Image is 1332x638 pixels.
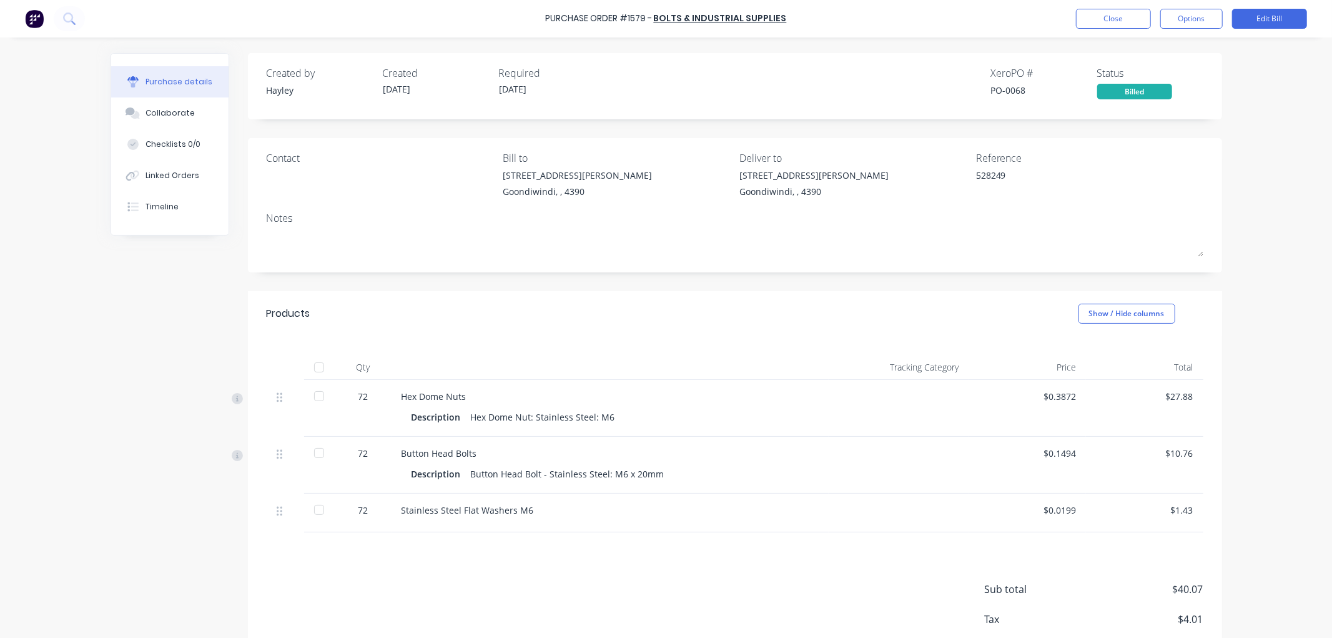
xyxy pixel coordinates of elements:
button: Collaborate [111,97,229,129]
div: Created by [267,66,373,81]
div: 72 [345,504,382,517]
span: $40.07 [1078,582,1203,597]
div: Collaborate [146,107,195,119]
div: Timeline [146,201,179,212]
div: Contact [267,151,494,166]
button: Linked Orders [111,160,229,191]
div: Xero PO # [991,66,1097,81]
button: Close [1076,9,1151,29]
div: Goondiwindi, , 4390 [739,185,889,198]
div: $10.76 [1096,447,1193,460]
img: Factory [25,9,44,28]
div: Tracking Category [829,355,969,380]
div: Stainless Steel Flat Washers M6 [402,504,819,517]
div: Description [412,465,471,483]
span: Tax [985,612,1078,627]
div: $1.43 [1096,504,1193,517]
div: [STREET_ADDRESS][PERSON_NAME] [739,169,889,182]
button: Purchase details [111,66,229,97]
div: Total [1086,355,1203,380]
div: Reference [976,151,1203,166]
div: Required [499,66,605,81]
div: Price [969,355,1087,380]
div: Hex Dome Nuts [402,390,819,403]
div: Created [383,66,489,81]
div: Purchase Order #1579 - [546,12,653,26]
div: Hex Dome Nut: Stainless Steel: M6 [471,408,615,426]
div: Deliver to [739,151,967,166]
div: Hayley [267,84,373,97]
button: Timeline [111,191,229,222]
span: $4.01 [1078,612,1203,627]
button: Edit Bill [1232,9,1307,29]
div: Purchase details [146,76,212,87]
span: Sub total [985,582,1078,597]
button: Options [1160,9,1223,29]
div: $27.88 [1096,390,1193,403]
a: Bolts & Industrial Supplies [654,12,787,25]
div: Goondiwindi, , 4390 [503,185,652,198]
div: [STREET_ADDRESS][PERSON_NAME] [503,169,652,182]
div: $0.0199 [979,504,1077,517]
textarea: 528249 [976,169,1132,197]
div: Status [1097,66,1203,81]
button: Show / Hide columns [1078,304,1175,324]
div: Checklists 0/0 [146,139,200,150]
div: Button Head Bolts [402,447,819,460]
div: Products [267,306,310,321]
div: Qty [335,355,392,380]
div: Button Head Bolt - Stainless Steel: M6 x 20mm [471,465,664,483]
div: PO-0068 [991,84,1097,97]
div: Bill to [503,151,730,166]
div: Linked Orders [146,170,199,181]
div: 72 [345,447,382,460]
div: 72 [345,390,382,403]
div: Description [412,408,471,426]
button: Checklists 0/0 [111,129,229,160]
div: Notes [267,211,1203,226]
div: $0.1494 [979,447,1077,460]
div: Billed [1097,84,1172,99]
div: $0.3872 [979,390,1077,403]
